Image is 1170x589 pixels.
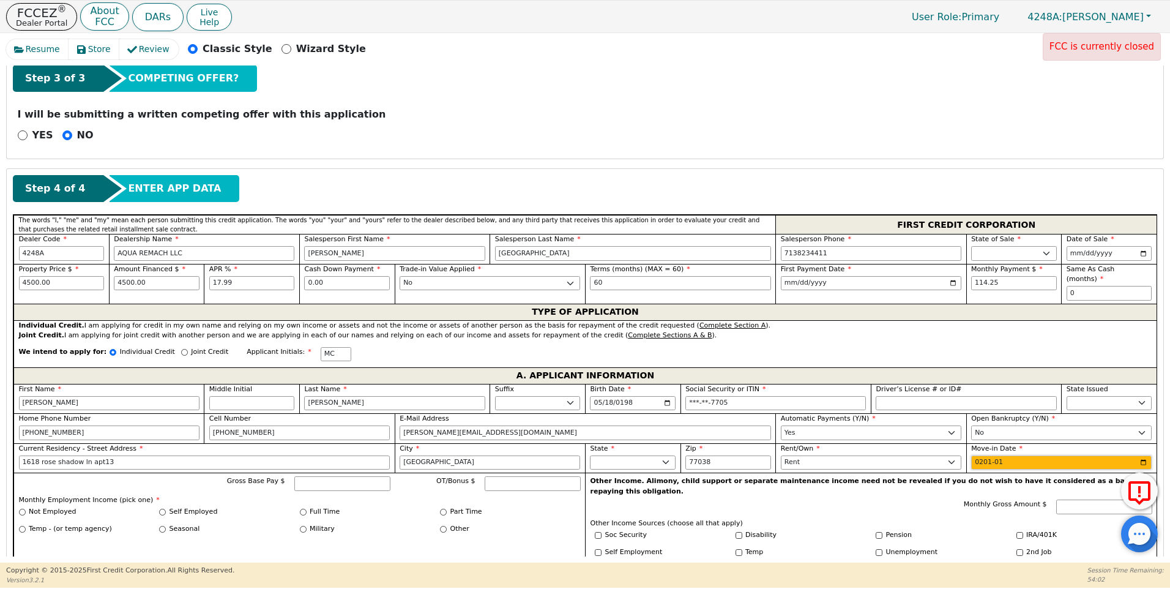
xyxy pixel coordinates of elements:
input: 000-00-0000 [685,396,866,411]
strong: Individual Credit. [19,321,84,329]
span: Rent/Own [781,445,820,452]
input: Y/N [595,532,602,539]
input: 303-867-5309 x104 [209,426,390,440]
span: Gross Base Pay $ [227,477,285,485]
input: Y/N [876,549,882,556]
span: Terms (months) (MAX = 60) [590,265,684,273]
div: I am applying for joint credit with another person and we are applying in each of our names and r... [19,331,1152,341]
span: Resume [26,43,60,56]
span: Current Residency - Street Address [19,445,143,452]
input: Hint: 114.25 [971,276,1057,291]
span: Cash Down Payment [304,265,380,273]
label: Full Time [310,507,340,517]
input: Y/N [1016,549,1023,556]
div: The words "I," "me" and "my" mean each person submitting this credit application. The words "you"... [13,215,775,234]
input: Y/N [736,532,742,539]
span: Suffix [495,385,514,393]
span: Live [199,7,219,17]
label: Other [450,524,469,535]
span: Cell Number [209,415,251,422]
span: OT/Bonus $ [436,477,475,485]
label: Self Employed [170,507,218,517]
span: Driver’s License # or ID# [876,385,961,393]
p: Individual Credit [120,347,175,358]
span: COMPETING OFFER? [128,71,239,86]
span: Applicant Initials: [247,348,311,356]
label: Not Employed [29,507,76,517]
button: LiveHelp [187,4,232,31]
label: Part Time [450,507,482,517]
span: Trade-in Value Applied [400,265,481,273]
button: Resume [6,39,69,59]
span: E-Mail Address [400,415,449,422]
span: Step 3 of 3 [25,71,85,86]
span: First Name [19,385,62,393]
p: Primary [900,5,1012,29]
label: Self Employment [605,547,663,558]
input: Y/N [1016,532,1023,539]
p: NO [77,128,94,143]
button: Review [119,39,179,59]
input: xx.xx% [209,276,295,291]
span: Monthly Payment $ [971,265,1043,273]
label: 2nd Job [1026,547,1051,558]
input: 0 [1067,286,1152,301]
p: Dealer Portal [16,19,67,27]
span: User Role : [912,11,961,23]
span: APR % [209,265,237,273]
label: Military [310,524,335,535]
span: [PERSON_NAME] [1027,11,1144,23]
strong: Joint Credit. [19,331,64,339]
span: TYPE OF APPLICATION [532,304,639,320]
sup: ® [58,4,67,15]
input: 303-867-5309 x104 [19,426,199,440]
span: Property Price $ [19,265,79,273]
p: About [90,6,119,16]
input: YYYY-MM-DD [971,456,1152,470]
p: FCC [90,17,119,27]
input: YYYY-MM-DD [1067,246,1152,261]
label: Seasonal [170,524,200,535]
p: FCCEZ [16,7,67,19]
p: Joint Credit [191,347,228,358]
span: Same As Cash (months) [1067,265,1115,283]
label: Temp [745,547,763,558]
p: Copyright © 2015- 2025 First Credit Corporation. [6,566,234,576]
button: DARs [132,3,184,31]
span: Monthly Gross Amount $ [964,500,1047,508]
span: Birth Date [590,385,631,393]
span: Date of Sale [1067,235,1114,243]
input: Y/N [736,549,742,556]
p: Other Income Sources (choose all that apply) [591,519,1152,529]
u: Complete Sections A & B [628,331,712,339]
span: ENTER APP DATA [128,181,221,196]
p: 54:02 [1087,575,1164,584]
label: Disability [745,530,777,541]
button: FCCEZ®Dealer Portal [6,3,77,31]
label: Temp - (or temp agency) [29,524,112,535]
span: We intend to apply for: [19,347,107,367]
span: City [400,445,419,452]
button: 4248A:[PERSON_NAME] [1015,7,1164,26]
u: Complete Section A [699,321,766,329]
button: Report Error to FCC [1121,473,1158,509]
span: FCC is currently closed [1049,41,1154,52]
span: Dealer Code [19,235,67,243]
p: I will be submitting a written competing offer with this application [18,107,1153,122]
span: First Payment Date [781,265,851,273]
span: Salesperson Phone [781,235,851,243]
span: Help [199,17,219,27]
p: Classic Style [203,42,272,56]
span: Salesperson Last Name [495,235,581,243]
input: YYYY-MM-DD [590,396,676,411]
p: Wizard Style [296,42,366,56]
p: YES [32,128,53,143]
button: AboutFCC [80,2,129,31]
span: State of Sale [971,235,1021,243]
input: YYYY-MM-DD [781,276,961,291]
